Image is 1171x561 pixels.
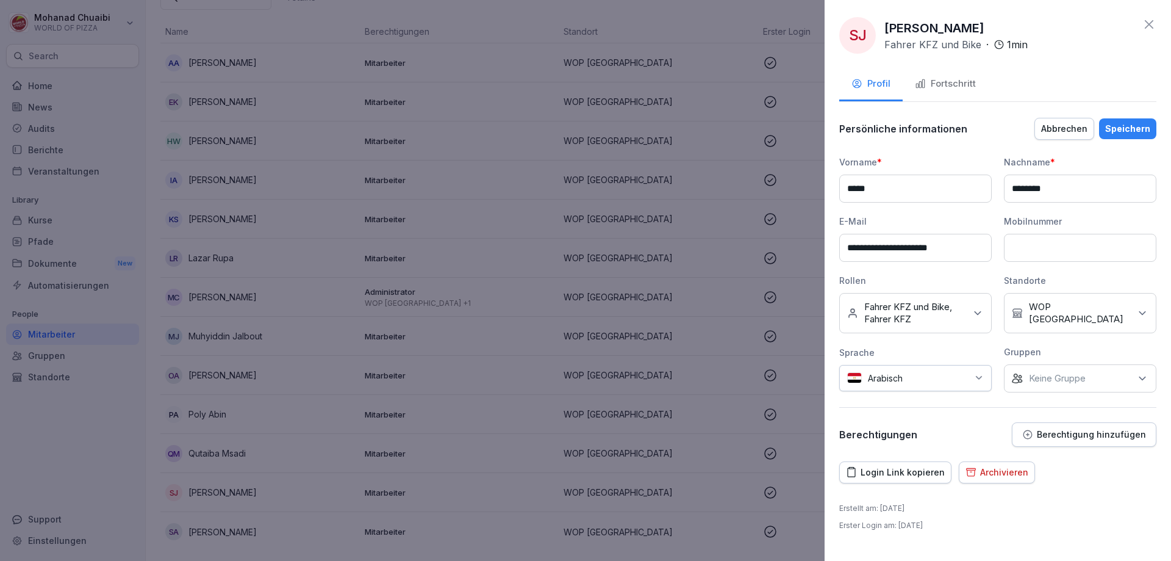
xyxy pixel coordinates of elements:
[915,77,976,91] div: Fortschritt
[1041,122,1087,136] div: Abbrechen
[1004,156,1156,168] div: Nachname
[839,68,903,101] button: Profil
[1105,122,1150,136] div: Speichern
[1004,346,1156,358] div: Gruppen
[959,461,1035,483] button: Archivieren
[839,215,992,228] div: E-Mail
[884,19,984,37] p: [PERSON_NAME]
[1004,274,1156,287] div: Standorte
[851,77,890,91] div: Profil
[1029,372,1086,385] p: Keine Gruppe
[1012,422,1156,447] button: Berechtigung hinzufügen
[903,68,988,101] button: Fortschritt
[839,156,992,168] div: Vorname
[839,365,992,391] div: Arabisch
[839,346,992,359] div: Sprache
[965,466,1028,479] div: Archivieren
[839,520,923,531] p: Erster Login am : [DATE]
[1004,215,1156,228] div: Mobilnummer
[839,17,876,54] div: SJ
[1037,430,1146,440] p: Berechtigung hinzufügen
[884,37,1028,52] div: ·
[1007,37,1028,52] p: 1 min
[1029,301,1130,325] p: WOP [GEOGRAPHIC_DATA]
[839,123,967,135] p: Persönliche informationen
[839,461,951,483] button: Login Link kopieren
[847,372,862,384] img: eg.svg
[839,429,917,441] p: Berechtigungen
[839,503,904,514] p: Erstellt am : [DATE]
[846,466,945,479] div: Login Link kopieren
[884,37,981,52] p: Fahrer KFZ und Bike
[839,274,992,287] div: Rollen
[1099,118,1156,139] button: Speichern
[1034,118,1094,140] button: Abbrechen
[864,301,965,325] p: Fahrer KFZ und Bike, Fahrer KFZ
